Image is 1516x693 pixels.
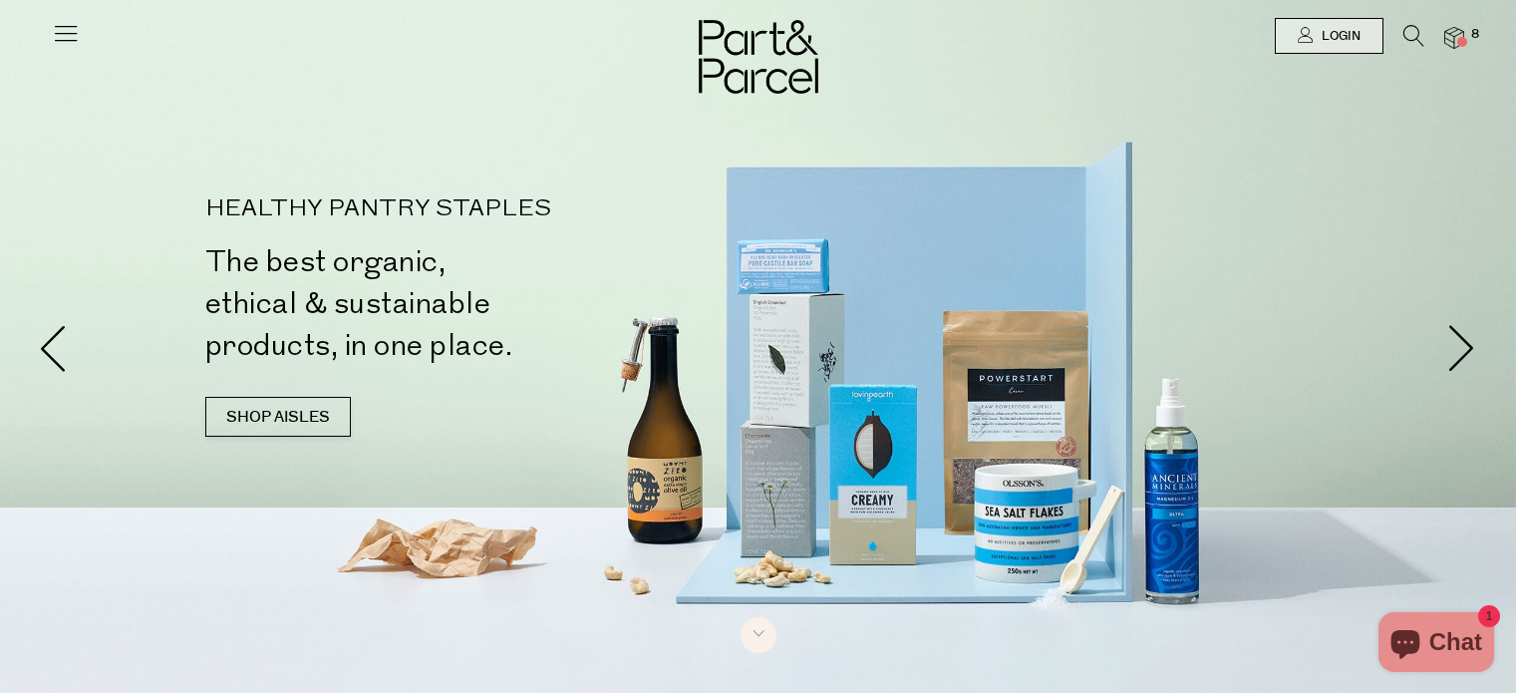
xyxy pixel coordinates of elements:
[699,20,818,94] img: Part&Parcel
[1444,27,1464,48] a: 8
[205,241,766,367] h2: The best organic, ethical & sustainable products, in one place.
[1372,612,1500,677] inbox-online-store-chat: Shopify online store chat
[1466,26,1484,44] span: 8
[205,397,351,437] a: SHOP AISLES
[205,197,766,221] p: HEALTHY PANTRY STAPLES
[1275,18,1383,54] a: Login
[1317,28,1361,45] span: Login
